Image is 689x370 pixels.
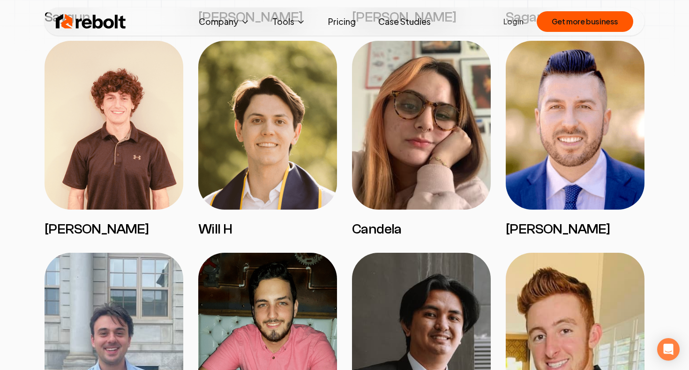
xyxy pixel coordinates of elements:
a: Case Studies [371,12,438,31]
div: Open Intercom Messenger [657,338,680,361]
img: Rebolt Logo [56,12,126,31]
img: Will H [198,41,337,210]
button: Get more business [537,11,633,32]
img: Candela [352,41,491,210]
button: Tools [265,12,313,31]
h3: Will H [198,221,337,238]
img: Andrew [506,41,644,210]
h3: [PERSON_NAME] [45,221,183,238]
h3: Candela [352,221,491,238]
a: Pricing [321,12,363,31]
h3: [PERSON_NAME] [506,221,644,238]
button: Company [191,12,257,31]
a: Login [503,16,524,27]
img: Matthew [45,41,183,210]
